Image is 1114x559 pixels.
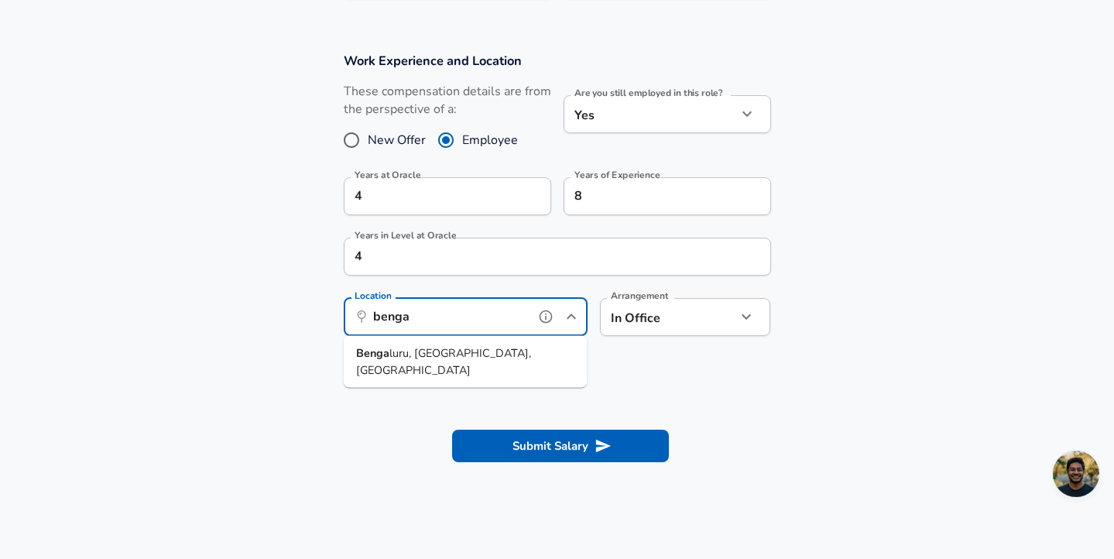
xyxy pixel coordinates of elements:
[560,306,582,328] button: Close
[574,170,660,180] label: Years of Experience
[344,238,737,276] input: 1
[452,430,669,462] button: Submit Salary
[344,52,771,70] h3: Work Experience and Location
[344,83,551,118] label: These compensation details are from the perspective of a:
[355,170,421,180] label: Years at Oracle
[355,231,456,240] label: Years in Level at Oracle
[356,345,389,361] strong: Benga
[1053,451,1099,497] div: Open chat
[611,291,668,300] label: Arrangement
[564,95,737,133] div: Yes
[355,291,391,300] label: Location
[574,88,722,98] label: Are you still employed in this role?
[356,345,531,378] span: luru, [GEOGRAPHIC_DATA], [GEOGRAPHIC_DATA]
[344,177,517,215] input: 0
[534,305,557,328] button: help
[600,298,714,336] div: In Office
[564,177,737,215] input: 7
[462,131,518,149] span: Employee
[368,131,426,149] span: New Offer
